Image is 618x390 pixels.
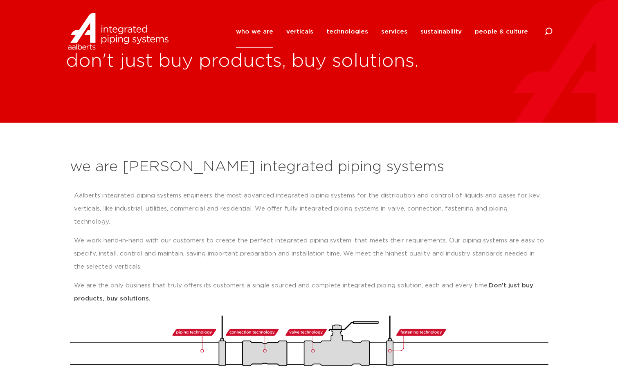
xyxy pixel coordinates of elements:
a: verticals [286,15,313,48]
a: who we are [236,15,273,48]
a: sustainability [420,15,462,48]
p: We are the only business that truly offers its customers a single sourced and complete integrated... [74,279,544,305]
a: people & culture [475,15,528,48]
p: We work hand-in-hand with our customers to create the perfect integrated piping system, that meet... [74,234,544,273]
p: Aalberts integrated piping systems engineers the most advanced integrated piping systems for the ... [74,189,544,229]
nav: Menu [236,15,528,48]
a: services [381,15,407,48]
h2: we are [PERSON_NAME] integrated piping systems [70,157,548,177]
a: technologies [326,15,368,48]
